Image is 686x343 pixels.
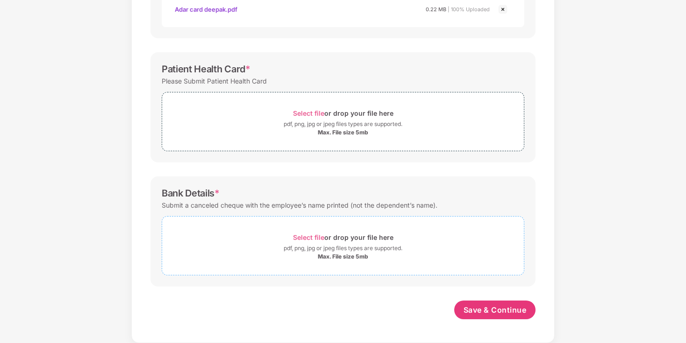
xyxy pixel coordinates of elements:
img: svg+xml;base64,PHN2ZyBpZD0iQ3Jvc3MtMjR4MjQiIHhtbG5zPSJodHRwOi8vd3d3LnczLm9yZy8yMDAwL3N2ZyIgd2lkdG... [497,4,508,15]
span: Select fileor drop your file herepdf, png, jpg or jpeg files types are supported.Max. File size 5mb [162,224,524,268]
div: or drop your file here [293,231,393,244]
div: or drop your file here [293,107,393,119]
div: Bank Details [162,188,220,199]
div: pdf, png, jpg or jpeg files types are supported. [284,244,402,253]
span: Select file [293,109,324,117]
span: Save & Continue [464,305,527,315]
div: pdf, png, jpg or jpeg files types are supported. [284,119,402,129]
div: Max. File size 5mb [318,129,368,136]
span: Select file [293,233,324,241]
div: Max. File size 5mb [318,253,368,260]
div: Please Submit Patient Health Card [162,75,267,87]
button: Save & Continue [454,301,536,319]
span: Select fileor drop your file herepdf, png, jpg or jpeg files types are supported.Max. File size 5mb [162,99,524,144]
div: Submit a canceled cheque with the employee’s name printed (not the dependent’s name). [162,199,437,211]
span: | 100% Uploaded [448,6,490,13]
span: 0.22 MB [426,6,446,13]
div: Adar card deepak.pdf [175,1,237,17]
div: Patient Health Card [162,63,250,75]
